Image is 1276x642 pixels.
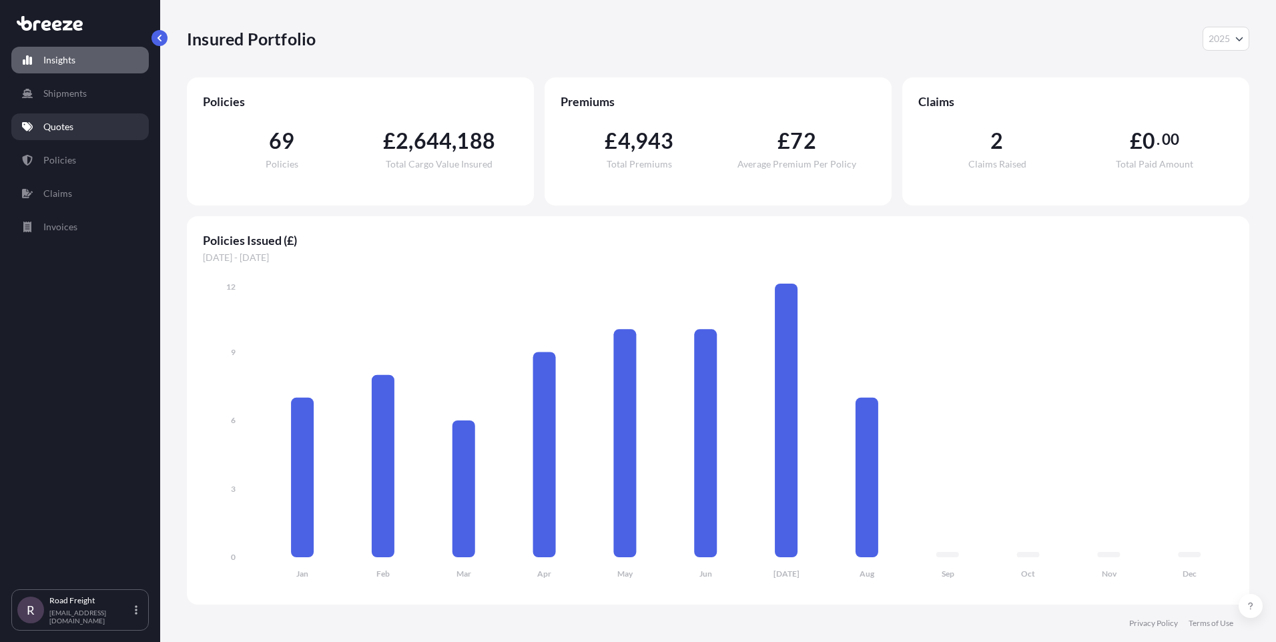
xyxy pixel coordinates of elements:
[456,569,471,579] tspan: Mar
[11,80,149,107] a: Shipments
[1130,130,1143,151] span: £
[860,569,875,579] tspan: Aug
[231,415,236,425] tspan: 6
[1102,569,1117,579] tspan: Nov
[11,113,149,140] a: Quotes
[231,552,236,562] tspan: 0
[43,187,72,200] p: Claims
[203,93,518,109] span: Policies
[43,53,75,67] p: Insights
[1203,27,1249,51] button: Year Selector
[1157,134,1160,145] span: .
[11,47,149,73] a: Insights
[773,569,800,579] tspan: [DATE]
[49,595,132,606] p: Road Freight
[1183,569,1197,579] tspan: Dec
[456,130,495,151] span: 188
[990,130,1003,151] span: 2
[537,569,551,579] tspan: Apr
[269,130,294,151] span: 69
[607,159,672,169] span: Total Premiums
[617,569,633,579] tspan: May
[27,603,35,617] span: R
[1129,618,1178,629] a: Privacy Policy
[1209,32,1230,45] span: 2025
[1021,569,1035,579] tspan: Oct
[1189,618,1233,629] a: Terms of Use
[11,147,149,174] a: Policies
[605,130,617,151] span: £
[43,120,73,133] p: Quotes
[1162,134,1179,145] span: 00
[266,159,298,169] span: Policies
[43,220,77,234] p: Invoices
[618,130,631,151] span: 4
[968,159,1026,169] span: Claims Raised
[452,130,456,151] span: ,
[631,130,635,151] span: ,
[203,251,1233,264] span: [DATE] - [DATE]
[11,180,149,207] a: Claims
[43,87,87,100] p: Shipments
[1116,159,1193,169] span: Total Paid Amount
[699,569,712,579] tspan: Jun
[11,214,149,240] a: Invoices
[231,484,236,494] tspan: 3
[918,93,1233,109] span: Claims
[226,282,236,292] tspan: 12
[777,130,790,151] span: £
[396,130,408,151] span: 2
[561,93,876,109] span: Premiums
[49,609,132,625] p: [EMAIL_ADDRESS][DOMAIN_NAME]
[383,130,396,151] span: £
[203,232,1233,248] span: Policies Issued (£)
[187,28,316,49] p: Insured Portfolio
[737,159,856,169] span: Average Premium Per Policy
[376,569,390,579] tspan: Feb
[408,130,413,151] span: ,
[414,130,452,151] span: 644
[231,347,236,357] tspan: 9
[1143,130,1155,151] span: 0
[296,569,308,579] tspan: Jan
[386,159,493,169] span: Total Cargo Value Insured
[43,153,76,167] p: Policies
[790,130,816,151] span: 72
[635,130,674,151] span: 943
[942,569,954,579] tspan: Sep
